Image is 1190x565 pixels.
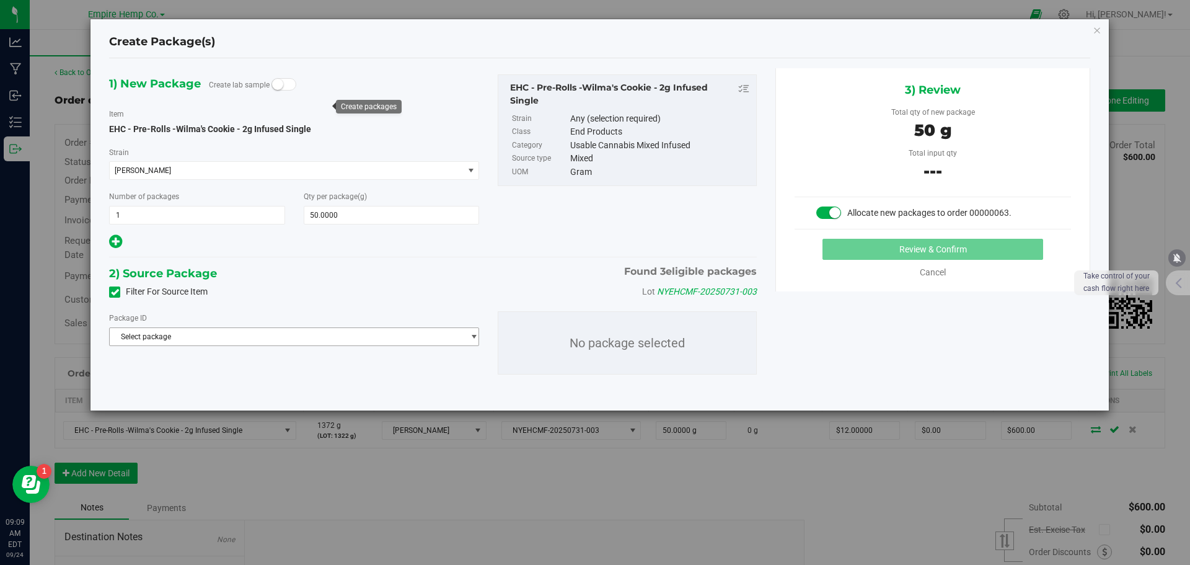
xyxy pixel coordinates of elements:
[109,314,147,323] span: Package ID
[657,287,757,296] span: NYEHCMF-20250731-003
[109,124,311,134] span: EHC - Pre-Rolls -Wilma's Cookie - 2g Infused Single
[109,239,122,249] span: Add new output
[909,149,957,158] span: Total input qty
[209,76,270,94] label: Create lab sample
[12,466,50,503] iframe: Resource center
[109,264,217,283] span: 2) Source Package
[304,192,367,201] span: Qty per package
[570,152,750,166] div: Mixed
[512,166,568,179] label: UOM
[37,464,51,479] iframe: Resource center unread badge
[660,265,666,277] span: 3
[463,162,478,179] span: select
[109,109,124,120] label: Item
[512,112,568,126] label: Strain
[109,74,201,93] span: 1) New Package
[512,125,568,139] label: Class
[110,328,463,345] span: Select package
[512,152,568,166] label: Source type
[341,102,397,111] div: Create packages
[512,139,568,153] label: Category
[570,166,750,179] div: Gram
[304,207,479,224] input: 50.0000
[570,112,750,126] div: Any (selection required)
[570,125,750,139] div: End Products
[642,287,655,296] span: Lot
[570,139,750,153] div: Usable Cannabis Mixed Infused
[891,108,975,117] span: Total qty of new package
[905,81,961,99] span: 3) Review
[914,120,951,140] span: 50 g
[109,34,215,50] h4: Create Package(s)
[498,312,756,374] p: No package selected
[920,267,946,277] a: Cancel
[463,328,478,345] span: select
[109,147,129,158] label: Strain
[923,161,942,181] span: ---
[847,208,1011,218] span: Allocate new packages to order 00000063.
[822,239,1043,260] button: Review & Confirm
[109,192,179,201] span: Number of packages
[624,264,757,279] span: Found eligible packages
[358,192,367,201] span: (g)
[510,81,750,107] div: EHC - Pre-Rolls -Wilma's Cookie - 2g Infused Single
[109,285,208,298] label: Filter For Source Item
[110,207,284,224] input: 1
[115,166,444,175] span: [PERSON_NAME]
